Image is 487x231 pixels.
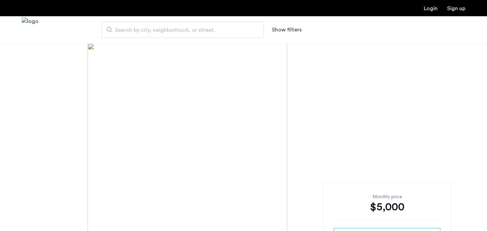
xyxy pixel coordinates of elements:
button: Show or hide filters [272,26,302,34]
img: logo [22,17,39,43]
a: Registration [447,6,465,11]
div: Monthly price [334,193,440,200]
span: Search by city, neighborhood, or street. [115,26,245,34]
input: Apartment Search [101,22,264,38]
a: Login [424,6,438,11]
div: $5,000 [334,200,440,214]
a: Cazamio Logo [22,17,39,43]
